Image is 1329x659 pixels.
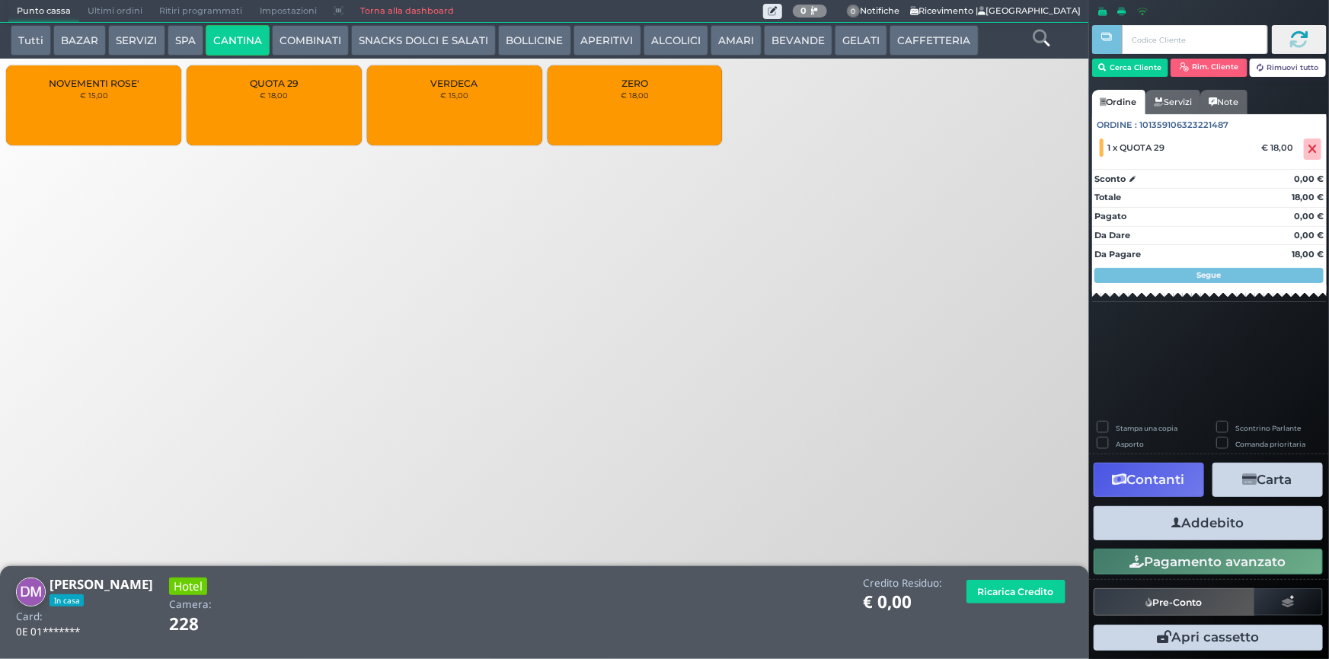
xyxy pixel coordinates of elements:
label: Stampa una copia [1116,423,1177,433]
strong: 18,00 € [1292,249,1324,259]
span: 0 [847,5,861,18]
a: Note [1200,90,1247,114]
label: Scontrino Parlante [1236,423,1302,433]
span: QUOTA 29 [250,78,299,89]
strong: 0,00 € [1294,230,1324,240]
h4: Credito Residuo: [863,578,942,589]
span: ZERO [621,78,648,89]
button: Apri cassetto [1094,625,1323,651]
span: VERDECA [431,78,478,89]
b: 0 [800,5,807,16]
span: 101359106323221487 [1140,119,1229,132]
h1: 228 [169,615,241,634]
button: Tutti [11,25,51,56]
strong: 0,00 € [1294,174,1324,184]
input: Codice Cliente [1122,25,1267,54]
span: Ordine : [1097,119,1138,132]
button: Rim. Cliente [1171,59,1248,77]
small: € 18,00 [621,91,649,100]
a: Torna alla dashboard [352,1,462,22]
small: € 15,00 [80,91,108,100]
button: GELATI [835,25,887,56]
h4: Card: [16,611,43,622]
button: APERITIVI [573,25,641,56]
button: Ricarica Credito [966,580,1065,603]
a: Ordine [1092,90,1145,114]
span: Punto cassa [8,1,79,22]
strong: 0,00 € [1294,211,1324,221]
span: NOVEMENTI ROSE' [49,78,139,89]
strong: Da Pagare [1094,249,1141,259]
span: 1 x QUOTA 29 [1108,142,1165,153]
button: COMBINATI [272,25,349,56]
button: AMARI [711,25,762,56]
strong: 18,00 € [1292,192,1324,202]
button: SNACKS DOLCI E SALATI [351,25,496,56]
button: Addebito [1094,506,1323,540]
button: Rimuovi tutto [1250,59,1327,77]
button: ALCOLICI [644,25,708,56]
a: Servizi [1145,90,1200,114]
button: Pagamento avanzato [1094,549,1323,575]
small: € 15,00 [440,91,468,100]
button: BAZAR [53,25,106,56]
button: Pre-Conto [1094,588,1255,616]
button: SPA [168,25,203,56]
strong: Sconto [1094,173,1126,186]
button: Carta [1212,463,1323,497]
div: € 18,00 [1259,142,1301,153]
b: [PERSON_NAME] [50,575,153,593]
button: Contanti [1094,463,1204,497]
span: Impostazioni [251,1,325,22]
strong: Da Dare [1094,230,1130,240]
strong: Segue [1197,270,1222,280]
img: DAVID MONTESANO [16,578,46,607]
button: BEVANDE [764,25,832,56]
h4: Camera: [169,599,212,610]
h3: Hotel [169,578,207,595]
strong: Totale [1094,192,1121,202]
label: Comanda prioritaria [1236,439,1306,449]
span: In casa [50,594,84,606]
button: BOLLICINE [498,25,570,56]
button: CAFFETTERIA [890,25,978,56]
label: Asporto [1116,439,1144,449]
button: SERVIZI [108,25,165,56]
span: Ritiri programmati [151,1,251,22]
h1: € 0,00 [863,593,942,612]
button: CANTINA [206,25,270,56]
span: Ultimi ordini [79,1,151,22]
strong: Pagato [1094,211,1126,221]
button: Cerca Cliente [1092,59,1169,77]
small: € 18,00 [260,91,288,100]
